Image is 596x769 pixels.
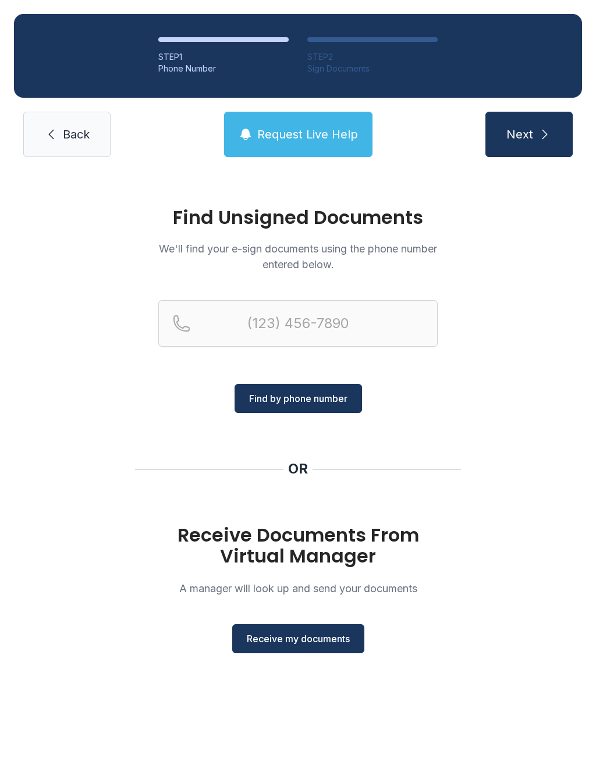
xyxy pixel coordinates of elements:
span: Back [63,126,90,143]
div: Sign Documents [307,63,438,74]
p: A manager will look up and send your documents [158,581,438,596]
div: Phone Number [158,63,289,74]
input: Reservation phone number [158,300,438,347]
span: Find by phone number [249,391,347,405]
h1: Find Unsigned Documents [158,208,438,227]
span: Request Live Help [257,126,358,143]
div: STEP 1 [158,51,289,63]
h1: Receive Documents From Virtual Manager [158,525,438,567]
p: We'll find your e-sign documents using the phone number entered below. [158,241,438,272]
span: Receive my documents [247,632,350,646]
span: Next [506,126,533,143]
div: STEP 2 [307,51,438,63]
div: OR [288,460,308,478]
